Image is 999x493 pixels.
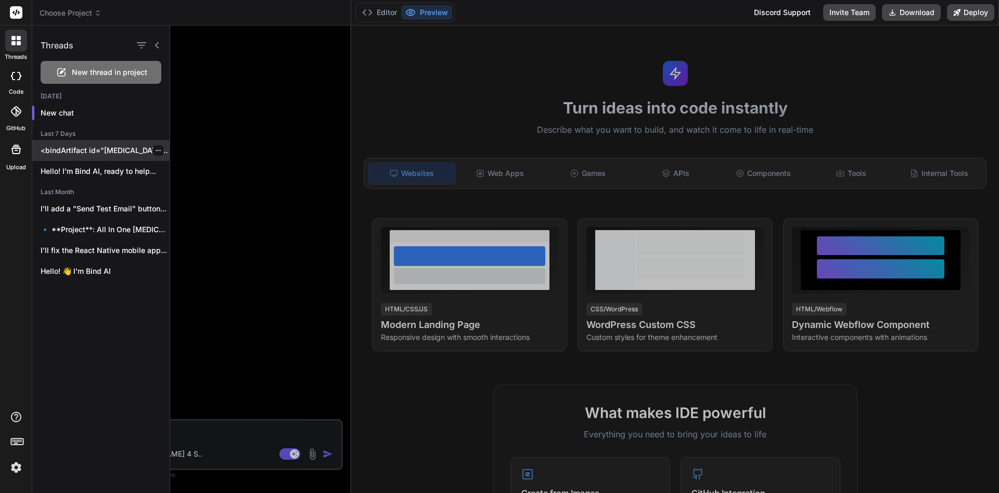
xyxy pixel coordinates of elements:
p: Hello! I'm Bind AI, ready to help... [41,166,170,176]
button: Download [882,4,941,21]
label: threads [5,53,27,61]
h2: [DATE] [32,92,170,100]
p: Hello! 👋 I'm Bind AI [41,266,170,276]
span: Choose Project [40,8,101,18]
button: Invite Team [823,4,876,21]
p: 🔹 **Project**: All In One [MEDICAL_DATA]... [41,224,170,235]
span: New thread in project [72,67,147,78]
h2: Last Month [32,188,170,196]
label: Upload [6,163,26,172]
div: Discord Support [748,4,817,21]
button: Preview [401,5,452,20]
label: code [9,87,23,96]
p: I'll fix the React Native mobile app... [41,245,170,256]
h1: Threads [41,39,73,52]
button: Deploy [947,4,994,21]
label: GitHub [6,124,25,133]
button: Editor [358,5,401,20]
h2: Last 7 Days [32,130,170,138]
img: settings [7,459,25,476]
p: New chat [41,108,170,118]
p: <bindArtifact id="[MEDICAL_DATA]-platform" title="On-Demand [MEDICAL_DATA] Platform"> <bindAction... [41,145,170,156]
p: I'll add a "Send Test Email" button... [41,204,170,214]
